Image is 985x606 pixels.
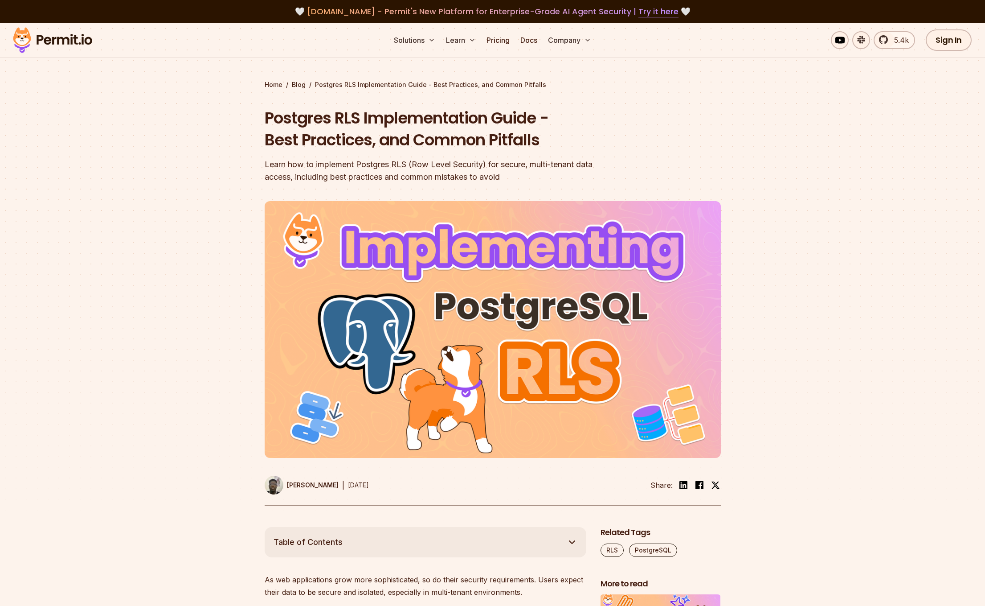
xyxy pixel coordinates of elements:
[629,544,677,557] a: PostgreSQL
[483,31,513,49] a: Pricing
[265,201,721,458] img: Postgres RLS Implementation Guide - Best Practices, and Common Pitfalls
[926,29,972,51] a: Sign In
[292,80,306,89] a: Blog
[601,578,721,590] h2: More to read
[517,31,541,49] a: Docs
[265,476,283,495] img: Uma Victor
[390,31,439,49] button: Solutions
[638,6,678,17] a: Try it here
[9,25,96,55] img: Permit logo
[442,31,479,49] button: Learn
[874,31,915,49] a: 5.4k
[348,481,369,489] time: [DATE]
[889,35,909,45] span: 5.4k
[265,158,607,183] div: Learn how to implement Postgres RLS (Row Level Security) for secure, multi-tenant data access, in...
[274,536,343,548] span: Table of Contents
[287,481,339,490] p: [PERSON_NAME]
[265,476,339,495] a: [PERSON_NAME]
[265,573,586,598] p: As web applications grow more sophisticated, so do their security requirements. Users expect thei...
[265,80,721,89] div: / /
[678,480,689,491] img: linkedin
[694,480,705,491] img: facebook
[544,31,595,49] button: Company
[265,527,586,557] button: Table of Contents
[601,544,624,557] a: RLS
[21,5,964,18] div: 🤍 🤍
[342,480,344,491] div: |
[650,480,673,491] li: Share:
[265,80,282,89] a: Home
[265,107,607,151] h1: Postgres RLS Implementation Guide - Best Practices, and Common Pitfalls
[307,6,678,17] span: [DOMAIN_NAME] - Permit's New Platform for Enterprise-Grade AI Agent Security |
[711,481,720,490] img: twitter
[601,527,721,538] h2: Related Tags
